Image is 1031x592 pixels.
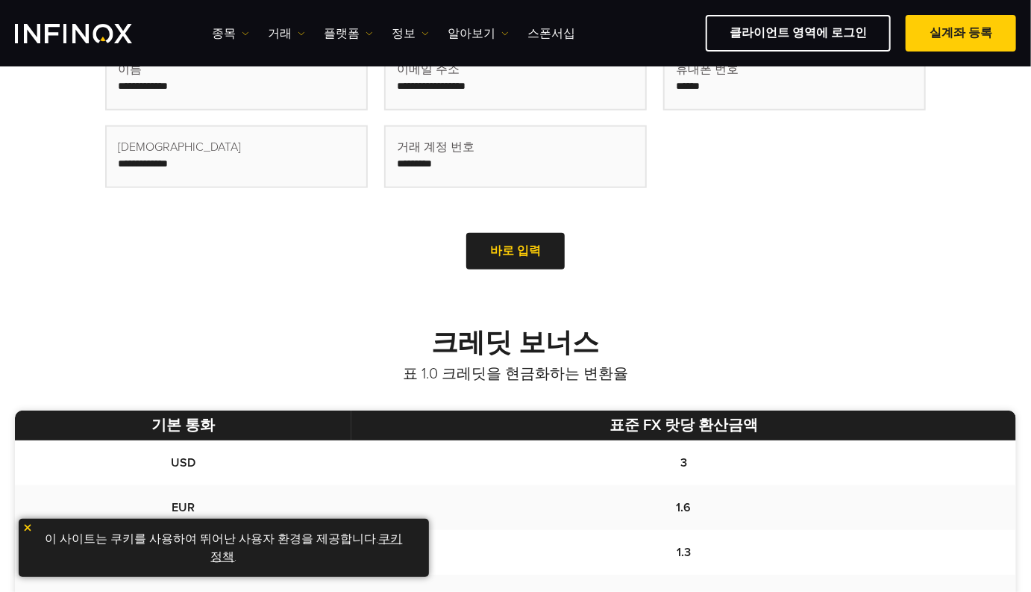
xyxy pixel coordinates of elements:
img: yellow close icon [22,523,33,533]
td: USD [15,440,351,485]
th: 표준 FX 랏당 환산금액 [351,411,1016,440]
a: INFINOX Logo [15,24,167,43]
td: GBP [15,530,351,575]
a: 종목 [212,25,249,43]
span: 이메일 주소 [397,60,460,78]
a: 정보 [392,25,429,43]
a: 거래 [268,25,305,43]
a: 플랫폼 [324,25,373,43]
strong: 크레딧 보너스 [432,327,600,359]
p: 이 사이트는 쿠키를 사용하여 뛰어난 사용자 환경을 제공합니다. . [26,526,422,570]
p: 표 1.0 크레딧을 현금화하는 변환율 [15,364,1016,384]
a: 실계좌 등록 [906,15,1016,52]
a: 클라이언트 영역에 로그인 [706,15,891,52]
span: 거래 계정 번호 [397,138,474,156]
a: 바로 입력 [466,233,565,269]
span: 이름 [118,60,142,78]
span: 휴대폰 번호 [676,60,739,78]
span: [DEMOGRAPHIC_DATA] [118,138,241,156]
td: 1.3 [351,530,1016,575]
a: 알아보기 [448,25,509,43]
td: EUR [15,485,351,530]
td: 3 [351,440,1016,485]
td: 1.6 [351,485,1016,530]
th: 기본 통화 [15,411,351,440]
a: 스폰서십 [527,25,575,43]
